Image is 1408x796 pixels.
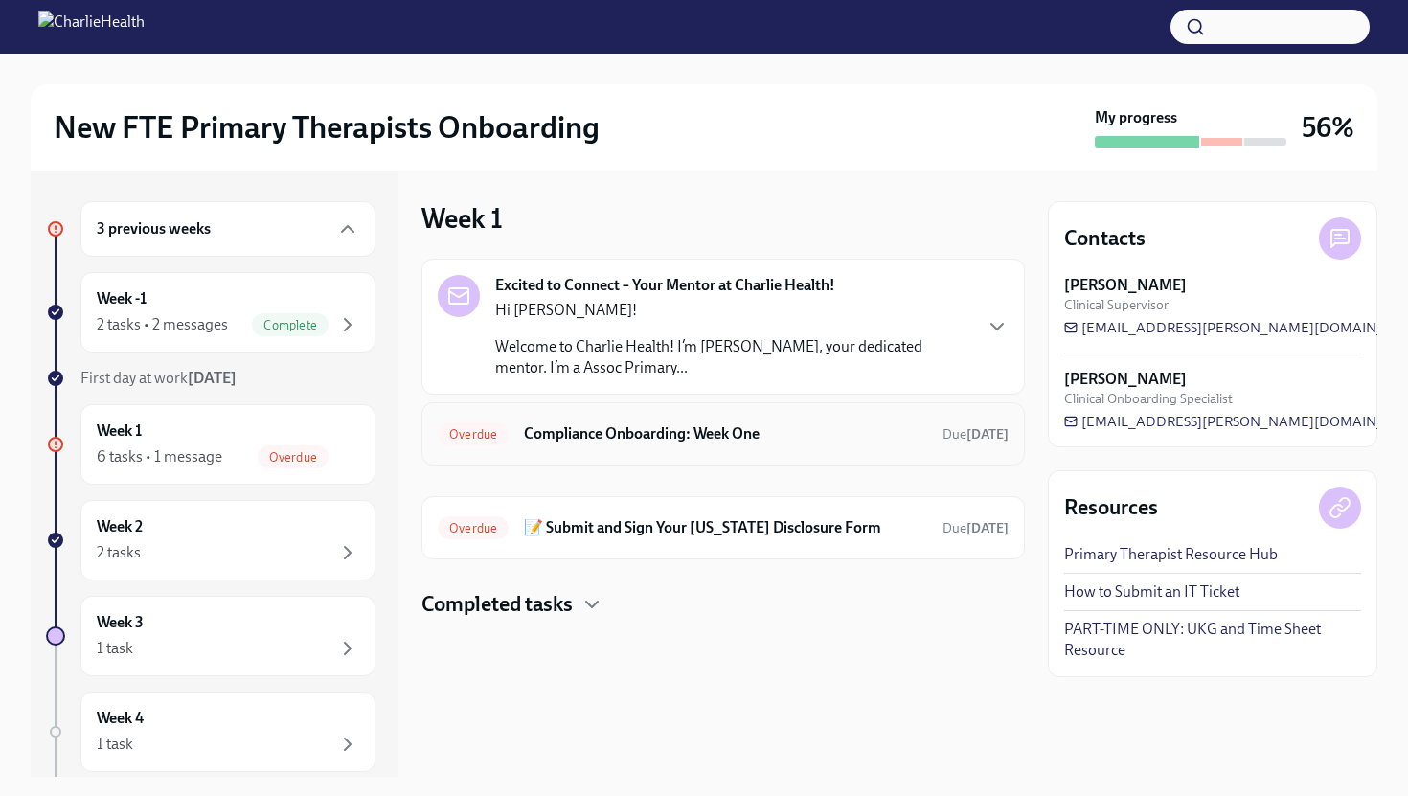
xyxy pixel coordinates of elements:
[46,500,375,580] a: Week 22 tasks
[1064,296,1169,314] span: Clinical Supervisor
[38,11,145,42] img: CharlieHealth
[421,590,573,619] h4: Completed tasks
[80,201,375,257] div: 3 previous weeks
[942,520,1009,536] span: Due
[97,612,144,633] h6: Week 3
[495,275,835,296] strong: Excited to Connect – Your Mentor at Charlie Health!
[966,520,1009,536] strong: [DATE]
[46,368,375,389] a: First day at work[DATE]
[46,404,375,485] a: Week 16 tasks • 1 messageOverdue
[46,596,375,676] a: Week 31 task
[942,519,1009,537] span: August 22nd, 2025 07:00
[1302,110,1354,145] h3: 56%
[1064,369,1187,390] strong: [PERSON_NAME]
[258,450,329,465] span: Overdue
[421,590,1025,619] div: Completed tasks
[1064,224,1146,253] h4: Contacts
[438,521,509,535] span: Overdue
[438,427,509,442] span: Overdue
[1064,390,1233,408] span: Clinical Onboarding Specialist
[252,318,329,332] span: Complete
[1064,544,1278,565] a: Primary Therapist Resource Hub
[942,426,1009,443] span: Due
[97,218,211,239] h6: 3 previous weeks
[97,314,228,335] div: 2 tasks • 2 messages
[524,517,927,538] h6: 📝 Submit and Sign Your [US_STATE] Disclosure Form
[421,201,503,236] h3: Week 1
[97,516,143,537] h6: Week 2
[97,542,141,563] div: 2 tasks
[1095,107,1177,128] strong: My progress
[46,692,375,772] a: Week 41 task
[1064,493,1158,522] h4: Resources
[966,426,1009,443] strong: [DATE]
[942,425,1009,443] span: August 24th, 2025 07:00
[438,512,1009,543] a: Overdue📝 Submit and Sign Your [US_STATE] Disclosure FormDue[DATE]
[188,369,237,387] strong: [DATE]
[97,421,142,442] h6: Week 1
[97,638,133,659] div: 1 task
[495,300,970,321] p: Hi [PERSON_NAME]!
[438,419,1009,449] a: OverdueCompliance Onboarding: Week OneDue[DATE]
[97,708,144,729] h6: Week 4
[1064,275,1187,296] strong: [PERSON_NAME]
[1064,619,1361,661] a: PART-TIME ONLY: UKG and Time Sheet Resource
[46,272,375,353] a: Week -12 tasks • 2 messagesComplete
[495,336,970,378] p: Welcome to Charlie Health! I’m [PERSON_NAME], your dedicated mentor. I’m a Assoc Primary...
[97,446,222,467] div: 6 tasks • 1 message
[80,369,237,387] span: First day at work
[97,288,147,309] h6: Week -1
[1064,581,1239,603] a: How to Submit an IT Ticket
[54,108,600,147] h2: New FTE Primary Therapists Onboarding
[524,423,927,444] h6: Compliance Onboarding: Week One
[97,734,133,755] div: 1 task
